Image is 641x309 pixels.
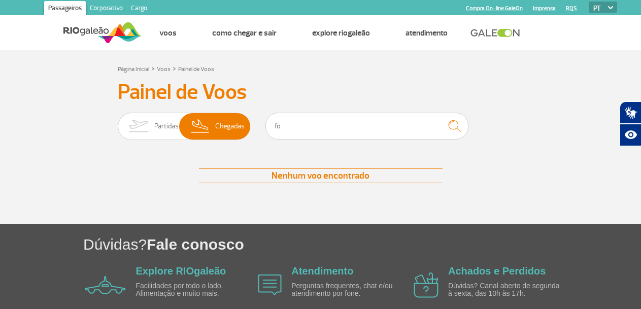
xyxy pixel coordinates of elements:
[406,28,448,38] a: Atendimento
[118,65,149,73] a: Página Inicial
[154,113,179,140] span: Partidas
[85,276,126,294] img: airplane icon
[118,80,524,105] h3: Painel de Voos
[620,124,641,146] button: Abrir recursos assistivos.
[186,113,216,140] img: slider-desembarque
[291,265,353,277] a: Atendimento
[620,101,641,124] button: Abrir tradutor de língua de sinais.
[199,168,443,183] div: Nenhum voo encontrado
[466,5,523,12] a: Compra On-line GaleOn
[414,272,438,298] img: airplane icon
[173,62,176,74] a: >
[159,28,177,38] a: Voos
[448,282,565,298] p: Dúvidas? Canal aberto de segunda à sexta, das 10h às 17h.
[291,282,408,298] p: Perguntas frequentes, chat e/ou atendimento por fone.
[566,5,577,12] a: RQS
[212,28,277,38] a: Como chegar e sair
[157,65,171,73] a: Voos
[86,1,127,17] a: Corporativo
[127,1,151,17] a: Cargo
[258,274,282,295] img: airplane icon
[44,1,86,17] a: Passageiros
[151,62,155,74] a: >
[620,101,641,146] div: Plugin de acessibilidade da Hand Talk.
[83,234,641,255] h1: Dúvidas?
[265,113,468,140] input: Voo, cidade ou cia aérea
[147,236,244,253] span: Fale conosco
[215,113,245,140] span: Chegadas
[312,28,370,38] a: Explore RIOgaleão
[136,265,226,277] a: Explore RIOgaleão
[533,5,556,12] a: Imprensa
[136,282,253,298] p: Facilidades por todo o lado. Alimentação e muito mais.
[448,265,546,277] a: Achados e Perdidos
[178,65,214,73] a: Painel de Voos
[122,113,154,140] img: slider-embarque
